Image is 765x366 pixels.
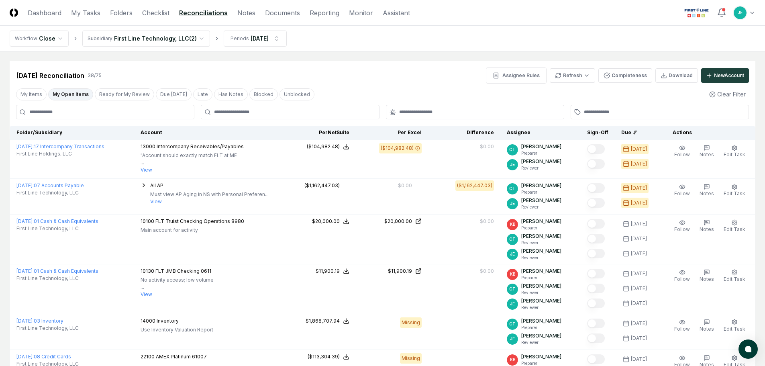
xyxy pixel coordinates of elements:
p: [PERSON_NAME] [521,247,561,255]
a: Dashboard [28,8,61,18]
button: Mark complete [587,159,605,169]
div: [DATE] [631,250,647,257]
button: Mark complete [587,354,605,364]
div: $0.00 [480,218,494,225]
a: Documents [265,8,300,18]
a: Notes [237,8,255,18]
span: 10130 [141,268,154,274]
button: Edit Task [722,182,747,199]
th: Per NetSuite [284,126,356,140]
span: JE [738,10,743,16]
button: All AP [150,182,163,189]
span: Edit Task [724,226,745,232]
span: JE [510,162,515,168]
button: Ready for My Review [95,88,154,100]
button: Edit Task [722,143,747,160]
span: [DATE] : [16,268,34,274]
button: ($104,982.48) [307,143,349,150]
button: View [141,291,152,298]
span: First Line Technology, LLC [16,189,79,196]
span: JE [510,251,515,257]
button: ($113,304.39) [308,353,349,360]
div: [DATE] [631,235,647,242]
span: KB [510,357,515,363]
div: [DATE] [631,335,647,342]
span: [DATE] : [16,218,34,224]
button: Due Today [156,88,192,100]
span: Inventory [157,318,179,324]
button: atlas-launcher [738,339,758,359]
a: [DATE]:17 Intercompany Transactions [16,143,104,149]
button: My Open Items [48,88,93,100]
div: [DATE] [251,34,269,43]
button: Mark complete [587,299,605,308]
div: [DATE] [631,160,647,168]
button: Notes [698,143,716,160]
span: Intercompany Receivables/Payables [157,143,244,149]
img: Logo [10,8,18,17]
span: JE [510,336,515,342]
th: Folder/Subsidiary [10,126,135,140]
span: CT [509,321,516,327]
span: FLT Truist Checking Operations 8980 [155,218,244,224]
span: KB [510,221,515,227]
p: [PERSON_NAME] [521,317,561,325]
p: [PERSON_NAME] [521,268,561,275]
button: Has Notes [214,88,248,100]
span: Follow [674,326,690,332]
button: Follow [673,268,692,284]
div: [DATE] [631,356,647,363]
p: Preparer [521,225,561,231]
div: $0.00 [480,143,494,150]
div: [DATE] [631,285,647,292]
button: Blocked [249,88,278,100]
a: [DATE]:01 Cash & Cash Equivalents [16,268,98,274]
span: KB [510,271,515,277]
span: [DATE] : [16,354,34,360]
button: Mark complete [587,269,605,278]
div: $0.00 [480,268,494,275]
div: Actions [666,129,749,136]
a: Reconciliations [179,8,228,18]
div: [DATE] [631,184,647,192]
button: View [141,166,152,174]
div: [DATE] Reconciliation [16,71,84,80]
img: First Line Technology logo [683,6,710,19]
div: [DATE] [631,145,647,153]
button: Edit Task [722,218,747,235]
span: CT [509,147,516,153]
button: Assignee Rules [486,67,547,84]
button: Notes [698,317,716,334]
th: Per Excel [356,126,428,140]
button: Late [193,88,212,100]
div: Missing [400,317,422,328]
button: Mark complete [587,319,605,328]
button: Mark complete [587,249,605,258]
div: ($1,162,447.03) [304,182,340,189]
span: Follow [674,276,690,282]
button: Unblocked [279,88,314,100]
span: JE [510,301,515,307]
span: CT [509,286,516,292]
span: [DATE] : [16,143,34,149]
div: [DATE] [631,320,647,327]
p: [PERSON_NAME] [521,197,561,204]
span: First Line Technology, LLC [16,325,79,332]
p: No activity access; low volume ... [141,276,214,291]
p: Preparer [521,189,561,195]
span: Notes [700,276,714,282]
a: My Tasks [71,8,100,18]
div: $20,000.00 [384,218,412,225]
a: $11,900.19 [362,268,422,275]
th: Assignee [500,126,581,140]
span: JE [510,200,515,207]
p: [PERSON_NAME] [521,233,561,240]
span: Edit Task [724,151,745,157]
div: ($104,982.48) [307,143,340,150]
span: All AP [150,182,163,188]
th: Difference [428,126,500,140]
div: 38 / 75 [88,72,102,79]
p: [PERSON_NAME] [521,297,561,305]
span: 22100 [141,354,155,360]
span: Notes [700,226,714,232]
